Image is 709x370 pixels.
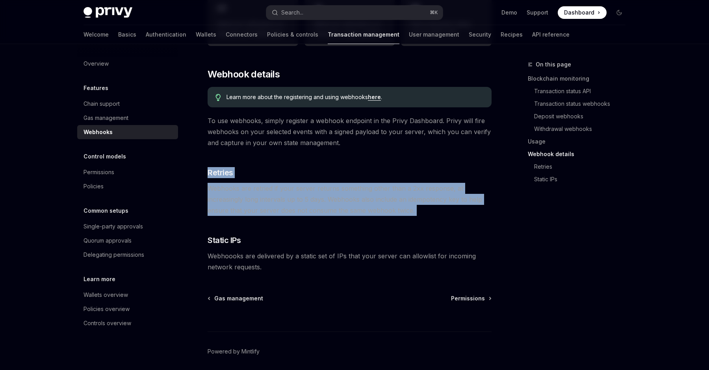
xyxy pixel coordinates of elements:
[84,127,113,137] div: Webhooks
[451,295,491,302] a: Permissions
[77,288,178,302] a: Wallets overview
[208,348,260,355] a: Powered by Mintlify
[226,25,258,44] a: Connectors
[77,302,178,316] a: Policies overview
[409,25,459,44] a: User management
[118,25,136,44] a: Basics
[84,59,109,68] div: Overview
[84,113,128,123] div: Gas management
[208,235,241,246] span: Static IPs
[501,9,517,17] a: Demo
[451,295,485,302] span: Permissions
[208,115,492,148] span: To use webhooks, simply register a webhook endpoint in the Privy Dashboard. Privy will fire webho...
[84,236,132,245] div: Quorum approvals
[528,85,632,98] a: Transaction status API
[208,250,492,272] span: Webhoooks are delivered by a static set of IPs that your server can allowlist for incoming networ...
[266,6,443,20] button: Open search
[84,304,130,314] div: Policies overview
[558,6,607,19] a: Dashboard
[536,60,571,69] span: On this page
[77,316,178,330] a: Controls overview
[528,160,632,173] a: Retries
[208,167,233,178] span: Retries
[528,72,632,85] a: Blockchain monitoring
[328,25,399,44] a: Transaction management
[77,248,178,262] a: Delegating permissions
[215,94,221,101] svg: Tip
[84,250,144,260] div: Delegating permissions
[528,135,632,148] a: Usage
[527,9,548,17] a: Support
[84,182,104,191] div: Policies
[528,148,632,160] a: Webhook details
[469,25,491,44] a: Security
[84,318,131,328] div: Controls overview
[77,125,178,139] a: Webhooks
[281,8,303,17] div: Search...
[84,168,114,177] div: Permissions
[214,295,263,302] span: Gas management
[430,9,438,16] span: ⌘ K
[501,25,523,44] a: Recipes
[84,290,128,300] div: Wallets overview
[77,57,178,71] a: Overview
[528,110,632,123] a: Deposit webhooks
[226,93,484,101] span: Learn more about the registering and using webhooks .
[196,25,216,44] a: Wallets
[77,165,178,179] a: Permissions
[84,99,120,109] div: Chain support
[84,206,128,215] h5: Common setups
[84,274,115,284] h5: Learn more
[368,94,381,101] a: here
[564,9,594,17] span: Dashboard
[84,152,126,161] h5: Control models
[267,25,318,44] a: Policies & controls
[84,83,108,93] h5: Features
[528,173,632,186] a: Static IPs
[208,68,280,81] span: Webhook details
[77,97,178,111] a: Chain support
[528,123,632,135] a: Withdrawal webhooks
[208,295,263,302] a: Gas management
[77,234,178,248] a: Quorum approvals
[77,219,178,234] a: Single-party approvals
[84,7,132,18] img: dark logo
[77,111,178,125] a: Gas management
[84,222,143,231] div: Single-party approvals
[77,179,178,193] a: Policies
[613,6,625,19] button: Toggle dark mode
[146,25,186,44] a: Authentication
[208,183,492,216] span: Webhooks are retried if your server returns something other than a 2xx response, at increasingly ...
[532,25,570,44] a: API reference
[528,98,632,110] a: Transaction status webhooks
[84,25,109,44] a: Welcome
